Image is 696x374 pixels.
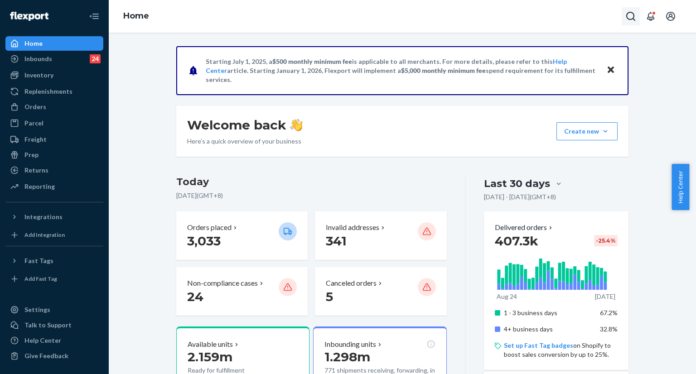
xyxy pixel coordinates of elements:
[605,64,617,77] button: Close
[5,84,103,99] a: Replenishments
[504,325,593,334] p: 4+ business days
[556,122,618,140] button: Create new
[5,68,103,82] a: Inventory
[24,87,72,96] div: Replenishments
[24,135,47,144] div: Freight
[24,336,61,345] div: Help Center
[123,11,149,21] a: Home
[24,305,50,314] div: Settings
[495,222,554,233] button: Delivered orders
[595,292,615,301] p: [DATE]
[600,309,618,316] span: 67.2%
[484,192,556,201] p: [DATE] - [DATE] ( GMT+8 )
[594,235,618,246] div: -25.4 %
[5,52,103,66] a: Inbounds24
[504,308,593,317] p: 1 - 3 business days
[187,222,232,233] p: Orders placed
[187,233,221,249] span: 3,033
[326,278,377,288] p: Canceled orders
[5,116,103,130] a: Parcel
[5,318,103,332] a: Talk to Support
[24,231,65,239] div: Add Integration
[5,36,103,51] a: Home
[272,58,352,65] span: $500 monthly minimum fee
[24,102,46,111] div: Orders
[24,39,43,48] div: Home
[187,289,203,304] span: 24
[504,341,618,359] p: on Shopify to boost sales conversion by up to 25%.
[672,164,689,210] button: Help Center
[188,349,232,364] span: 2.159m
[5,148,103,162] a: Prep
[5,228,103,242] a: Add Integration
[116,3,156,29] ol: breadcrumbs
[24,54,52,63] div: Inbounds
[401,67,486,74] span: $5,000 monthly minimum fee
[5,210,103,224] button: Integrations
[5,254,103,268] button: Fast Tags
[187,137,303,146] p: Here’s a quick overview of your business
[290,119,303,131] img: hand-wave emoji
[188,339,233,350] p: Available units
[24,150,39,159] div: Prep
[176,267,308,316] button: Non-compliance cases 24
[10,12,48,21] img: Flexport logo
[24,182,55,191] div: Reporting
[5,100,103,114] a: Orders
[326,233,347,249] span: 341
[326,289,333,304] span: 5
[24,212,63,221] div: Integrations
[85,7,103,25] button: Close Navigation
[176,175,447,189] h3: Today
[24,351,68,360] div: Give Feedback
[5,302,103,317] a: Settings
[5,132,103,147] a: Freight
[5,179,103,194] a: Reporting
[324,339,376,350] p: Inbounding units
[24,119,43,128] div: Parcel
[600,325,618,333] span: 32.8%
[324,349,370,364] span: 1.298m
[24,321,72,330] div: Talk to Support
[622,7,640,25] button: Open Search Box
[326,222,379,233] p: Invalid addresses
[315,267,446,316] button: Canceled orders 5
[5,163,103,177] a: Returns
[90,54,101,63] div: 24
[176,211,308,260] button: Orders placed 3,033
[187,278,258,288] p: Non-compliance cases
[5,333,103,348] a: Help Center
[484,177,550,191] div: Last 30 days
[24,71,53,80] div: Inventory
[5,272,103,286] a: Add Fast Tag
[495,233,538,249] span: 407.3k
[24,256,53,265] div: Fast Tags
[176,191,447,200] p: [DATE] ( GMT+8 )
[642,7,660,25] button: Open notifications
[24,275,57,283] div: Add Fast Tag
[206,57,598,84] p: Starting July 1, 2025, a is applicable to all merchants. For more details, please refer to this a...
[24,166,48,175] div: Returns
[5,349,103,363] button: Give Feedback
[315,211,446,260] button: Invalid addresses 341
[504,341,573,349] a: Set up Fast Tag badges
[497,292,517,301] p: Aug 24
[662,7,680,25] button: Open account menu
[187,117,303,133] h1: Welcome back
